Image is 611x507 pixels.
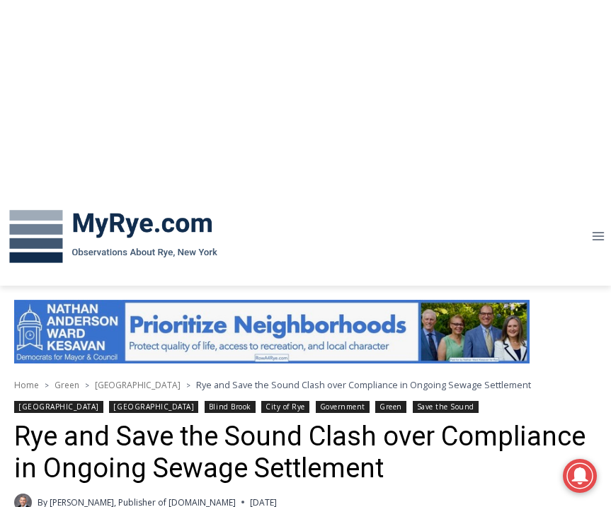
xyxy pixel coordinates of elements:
span: > [186,380,190,390]
a: Save the Sound [413,401,479,413]
a: Government [316,401,370,413]
a: Green [375,401,406,413]
a: Green [55,379,79,391]
h1: Rye and Save the Sound Clash over Compliance in Ongoing Sewage Settlement [14,421,597,485]
a: [GEOGRAPHIC_DATA] [95,379,181,391]
span: Rye and Save the Sound Clash over Compliance in Ongoing Sewage Settlement [196,378,531,391]
a: [GEOGRAPHIC_DATA] [109,401,198,413]
a: Blind Brook [205,401,256,413]
span: > [45,380,49,390]
span: > [85,380,89,390]
a: City of Rye [261,401,309,413]
a: [GEOGRAPHIC_DATA] [14,401,103,413]
button: Open menu [585,226,611,247]
nav: Breadcrumbs [14,378,597,392]
a: Home [14,379,39,391]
